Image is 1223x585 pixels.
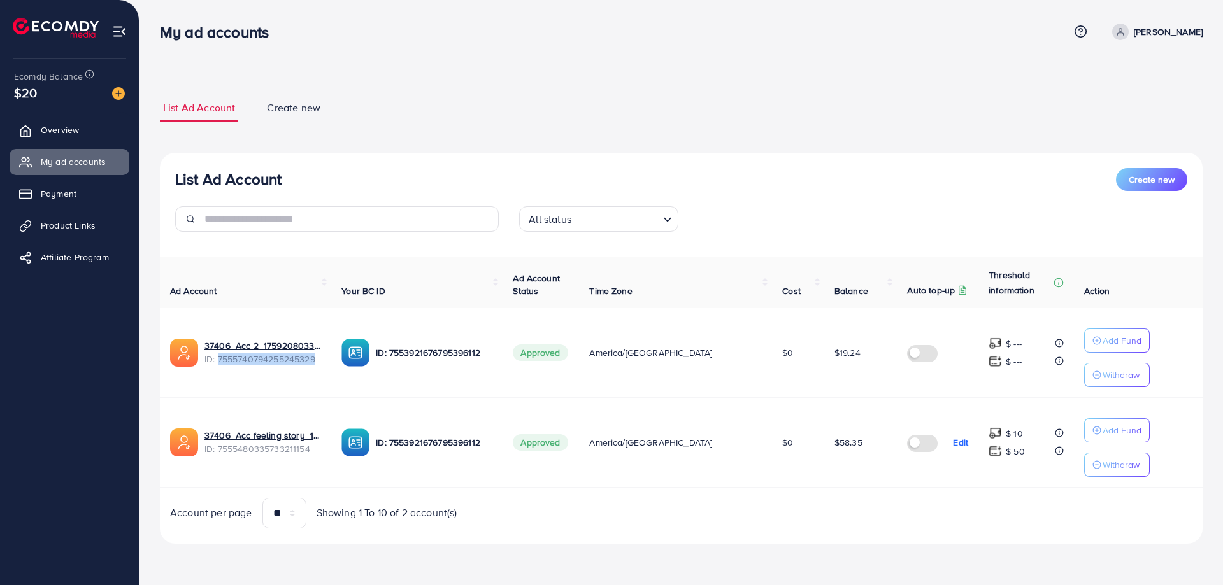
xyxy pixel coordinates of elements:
img: ic-ba-acc.ded83a64.svg [341,339,369,367]
p: $ 10 [1006,426,1023,441]
span: Affiliate Program [41,251,109,264]
p: Edit [953,435,968,450]
span: Balance [834,285,868,297]
span: Overview [41,123,79,136]
p: $ 50 [1006,444,1025,459]
a: My ad accounts [10,149,129,174]
img: top-up amount [989,426,1002,440]
a: 37406_Acc 2_1759208033995 [204,339,321,352]
div: <span class='underline'>37406_Acc feeling story_1759147422800</span></br>7555480335733211154 [204,429,321,455]
span: America/[GEOGRAPHIC_DATA] [589,436,712,449]
img: ic-ba-acc.ded83a64.svg [341,428,369,456]
span: Approved [513,434,568,451]
span: $0 [782,346,793,359]
p: $ --- [1006,354,1022,369]
p: Auto top-up [907,283,955,298]
img: ic-ads-acc.e4c84228.svg [170,339,198,367]
img: top-up amount [989,337,1002,350]
span: ID: 7555740794255245329 [204,353,321,365]
span: My ad accounts [41,155,106,168]
p: $ --- [1006,336,1022,351]
p: Threshold information [989,267,1051,298]
span: Ecomdy Balance [14,70,83,83]
span: Cost [782,285,801,297]
span: Action [1084,285,1110,297]
a: Product Links [10,213,129,238]
span: Ad Account Status [513,272,560,297]
span: $20 [14,83,37,102]
button: Withdraw [1084,363,1150,387]
a: 37406_Acc feeling story_1759147422800 [204,429,321,442]
span: $58.35 [834,436,862,449]
span: Approved [513,344,568,361]
img: ic-ads-acc.e4c84228.svg [170,428,198,456]
button: Add Fund [1084,418,1150,442]
span: Create new [1129,173,1175,186]
h3: List Ad Account [175,170,282,188]
a: Overview [10,117,129,143]
span: Create new [267,101,320,115]
img: logo [13,18,99,38]
a: Affiliate Program [10,244,129,270]
span: Your BC ID [341,285,385,297]
p: ID: 7553921676795396112 [376,345,492,360]
a: [PERSON_NAME] [1107,24,1203,40]
img: top-up amount [989,444,1002,458]
span: America/[GEOGRAPHIC_DATA] [589,346,712,359]
span: Time Zone [589,285,632,297]
span: All status [526,210,574,229]
span: $0 [782,436,793,449]
div: Search for option [519,206,678,232]
button: Withdraw [1084,453,1150,477]
p: [PERSON_NAME] [1134,24,1203,39]
span: Showing 1 To 10 of 2 account(s) [317,505,457,520]
p: Withdraw [1103,367,1140,383]
button: Create new [1116,168,1187,191]
input: Search for option [575,208,658,229]
span: $19.24 [834,346,861,359]
span: Ad Account [170,285,217,297]
img: top-up amount [989,355,1002,368]
button: Add Fund [1084,328,1150,353]
span: List Ad Account [163,101,235,115]
img: menu [112,24,127,39]
span: Product Links [41,219,96,232]
iframe: Chat [1169,528,1213,575]
img: image [112,87,125,100]
p: Add Fund [1103,423,1141,438]
span: ID: 7555480335733211154 [204,442,321,455]
a: Payment [10,181,129,206]
span: Account per page [170,505,252,520]
p: Withdraw [1103,457,1140,472]
h3: My ad accounts [160,23,279,41]
p: ID: 7553921676795396112 [376,435,492,450]
span: Payment [41,187,76,200]
p: Add Fund [1103,333,1141,348]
